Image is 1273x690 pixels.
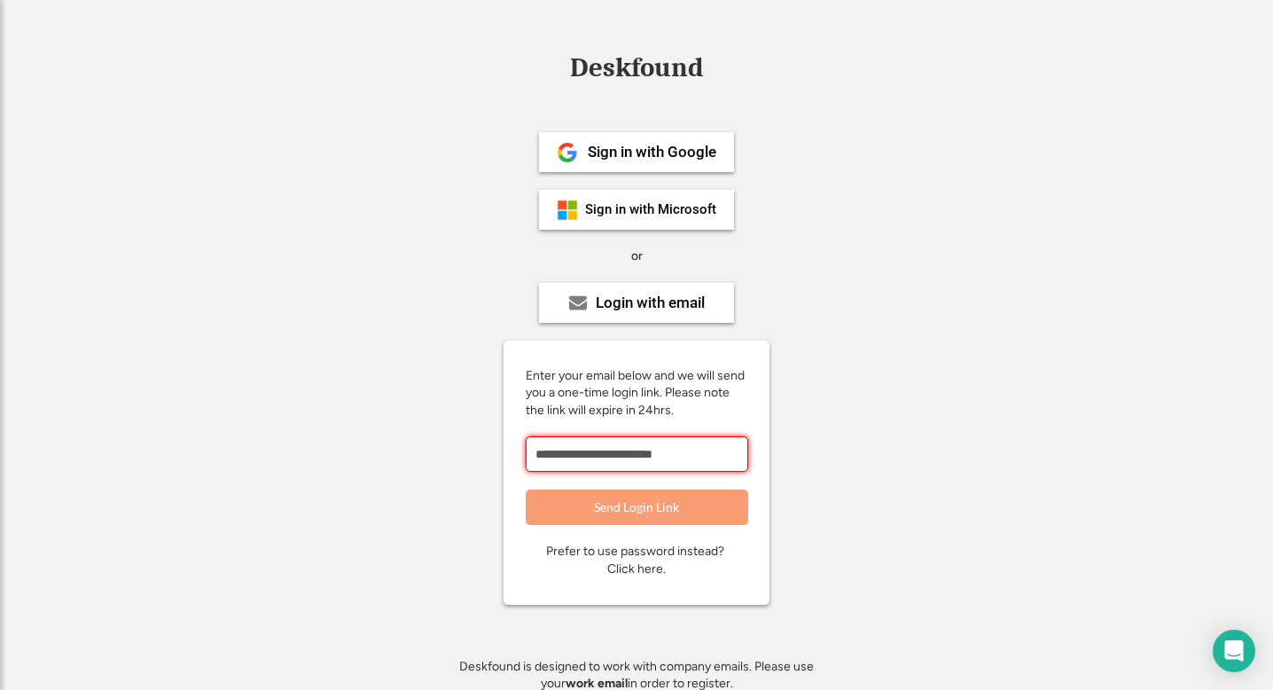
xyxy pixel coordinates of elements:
[596,295,705,310] div: Login with email
[557,200,578,221] img: ms-symbollockup_mssymbol_19.png
[585,203,716,216] div: Sign in with Microsoft
[557,142,578,163] img: 1024px-Google__G__Logo.svg.png
[561,54,712,82] div: Deskfound
[526,490,748,525] button: Send Login Link
[1213,630,1255,672] div: Open Intercom Messenger
[588,145,716,160] div: Sign in with Google
[546,543,727,577] div: Prefer to use password instead? Click here.
[631,247,643,265] div: or
[526,367,747,419] div: Enter your email below and we will send you a one-time login link. Please note the link will expi...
